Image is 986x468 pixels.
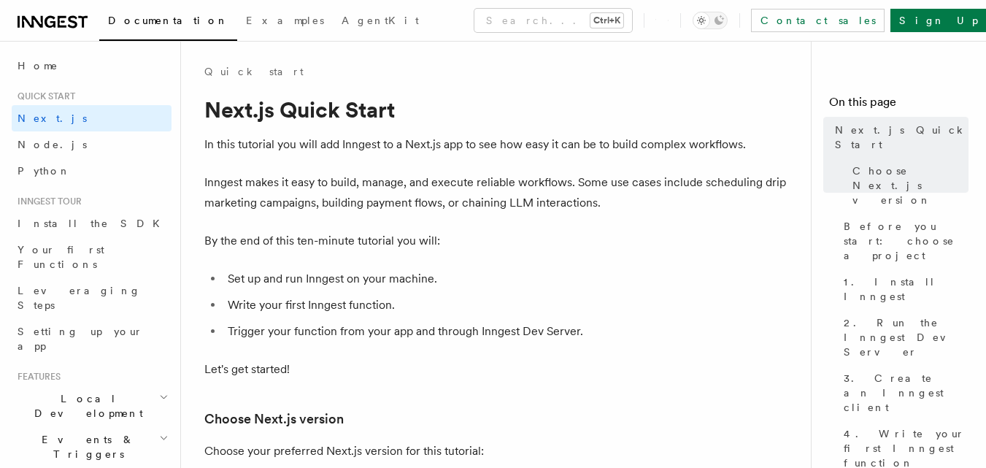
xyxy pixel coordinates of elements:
[12,426,172,467] button: Events & Triggers
[12,91,75,102] span: Quick start
[108,15,228,26] span: Documentation
[12,53,172,79] a: Home
[99,4,237,41] a: Documentation
[12,196,82,207] span: Inngest tour
[18,218,169,229] span: Install the SDK
[12,391,159,421] span: Local Development
[18,244,104,270] span: Your first Functions
[237,4,333,39] a: Examples
[590,13,623,28] kbd: Ctrl+K
[204,441,788,461] p: Choose your preferred Next.js version for this tutorial:
[246,15,324,26] span: Examples
[204,96,788,123] h1: Next.js Quick Start
[12,318,172,359] a: Setting up your app
[204,231,788,251] p: By the end of this ten-minute tutorial you will:
[204,359,788,380] p: Let's get started!
[223,321,788,342] li: Trigger your function from your app and through Inngest Dev Server.
[847,158,968,213] a: Choose Next.js version
[223,269,788,289] li: Set up and run Inngest on your machine.
[223,295,788,315] li: Write your first Inngest function.
[12,105,172,131] a: Next.js
[342,15,419,26] span: AgentKit
[829,117,968,158] a: Next.js Quick Start
[18,112,87,124] span: Next.js
[12,277,172,318] a: Leveraging Steps
[829,93,968,117] h4: On this page
[12,131,172,158] a: Node.js
[204,172,788,213] p: Inngest makes it easy to build, manage, and execute reliable workflows. Some use cases include sc...
[12,210,172,237] a: Install the SDK
[18,58,58,73] span: Home
[204,409,344,429] a: Choose Next.js version
[838,213,968,269] a: Before you start: choose a project
[852,164,968,207] span: Choose Next.js version
[204,134,788,155] p: In this tutorial you will add Inngest to a Next.js app to see how easy it can be to build complex...
[12,385,172,426] button: Local Development
[835,123,968,152] span: Next.js Quick Start
[12,237,172,277] a: Your first Functions
[838,310,968,365] a: 2. Run the Inngest Dev Server
[12,158,172,184] a: Python
[18,165,71,177] span: Python
[838,269,968,310] a: 1. Install Inngest
[844,315,968,359] span: 2. Run the Inngest Dev Server
[12,432,159,461] span: Events & Triggers
[18,326,143,352] span: Setting up your app
[474,9,632,32] button: Search...Ctrl+K
[18,139,87,150] span: Node.js
[693,12,728,29] button: Toggle dark mode
[751,9,885,32] a: Contact sales
[844,275,968,304] span: 1. Install Inngest
[204,64,304,79] a: Quick start
[18,285,141,311] span: Leveraging Steps
[844,219,968,263] span: Before you start: choose a project
[12,371,61,383] span: Features
[844,371,968,415] span: 3. Create an Inngest client
[838,365,968,421] a: 3. Create an Inngest client
[333,4,428,39] a: AgentKit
